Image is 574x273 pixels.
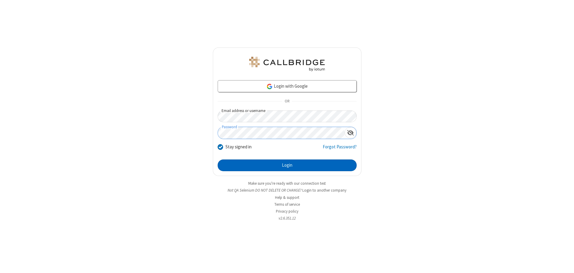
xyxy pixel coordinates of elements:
div: Show password [345,127,356,138]
a: Login with Google [218,80,357,92]
input: Email address or username [218,111,357,122]
a: Make sure you're ready with our connection test [248,181,326,186]
a: Privacy policy [276,209,298,214]
li: v2.6.351.12 [213,215,361,221]
a: Forgot Password? [323,144,357,155]
a: Help & support [275,195,299,200]
button: Login to another company [302,187,346,193]
img: google-icon.png [266,83,273,90]
input: Password [218,127,345,139]
label: Stay signed in [225,144,252,150]
li: Not QA Selenium DO NOT DELETE OR CHANGE? [213,187,361,193]
img: QA Selenium DO NOT DELETE OR CHANGE [248,57,326,71]
a: Terms of service [274,202,300,207]
button: Login [218,159,357,171]
span: OR [282,97,292,106]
